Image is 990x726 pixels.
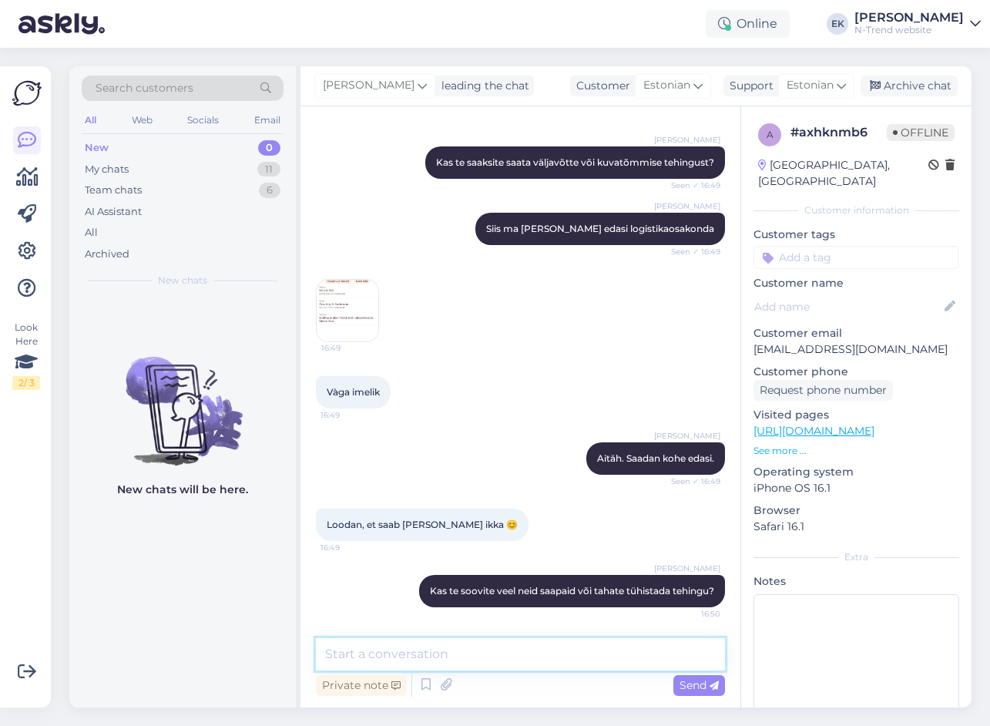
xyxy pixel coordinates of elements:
div: Archived [85,247,129,262]
span: [PERSON_NAME] [654,563,720,574]
span: Kas te saaksite saata väljavõtte või kuvatõmmise tehingust? [436,156,714,168]
span: 16:49 [320,542,378,553]
div: AI Assistant [85,204,142,220]
p: Customer email [753,325,959,341]
div: Private note [316,675,407,696]
p: Customer phone [753,364,959,380]
div: Team chats [85,183,142,198]
p: [EMAIL_ADDRESS][DOMAIN_NAME] [753,341,959,358]
div: Online [706,10,790,38]
span: a [767,129,774,140]
p: Visited pages [753,407,959,423]
a: [URL][DOMAIN_NAME] [753,424,874,438]
span: [PERSON_NAME] [654,200,720,212]
span: Seen ✓ 16:49 [663,246,720,257]
div: Archive chat [861,76,958,96]
span: 16:49 [321,342,379,354]
img: Attachment [317,280,378,341]
span: [PERSON_NAME] [654,430,720,442]
span: Kas te soovite veel neid saapaid või tahate tühistada tehingu? [430,585,714,597]
div: 11 [257,162,280,177]
span: Aitäh. Saadan kohe edasi. [597,452,714,464]
a: [PERSON_NAME]N-Trend website [854,12,981,36]
div: # axhknmb6 [790,123,887,142]
div: Email [251,110,284,130]
span: Search customers [96,80,193,96]
p: Customer tags [753,227,959,243]
div: 0 [258,140,280,156]
p: Safari 16.1 [753,519,959,535]
span: 16:49 [320,409,378,421]
div: Support [723,78,774,94]
span: Seen ✓ 16:49 [663,476,720,487]
div: [PERSON_NAME] [854,12,964,24]
span: Seen ✓ 16:49 [663,180,720,191]
span: [PERSON_NAME] [323,77,414,94]
input: Add name [754,298,941,315]
div: Customer information [753,203,959,217]
div: Customer [570,78,630,94]
div: 6 [259,183,280,198]
div: All [82,110,99,130]
div: All [85,225,98,240]
span: Send [680,678,719,692]
div: [GEOGRAPHIC_DATA], [GEOGRAPHIC_DATA] [758,157,928,190]
span: Estonian [643,77,690,94]
p: New chats will be here. [117,482,248,498]
div: Request phone number [753,380,893,401]
div: 2 / 3 [12,376,40,390]
span: Offline [887,124,955,141]
div: EK [827,13,848,35]
div: New [85,140,109,156]
div: Look Here [12,321,40,390]
div: Extra [753,550,959,564]
p: Operating system [753,464,959,480]
span: Loodan, et saab [PERSON_NAME] ikka 😊 [327,519,518,530]
span: Vàga imelik [327,386,380,398]
span: New chats [158,274,207,287]
span: Estonian [787,77,834,94]
div: leading the chat [435,78,529,94]
p: Customer name [753,275,959,291]
p: See more ... [753,444,959,458]
p: Browser [753,502,959,519]
p: iPhone OS 16.1 [753,480,959,496]
span: Siis ma [PERSON_NAME] edasi logistikaosakonda [486,223,714,234]
div: N-Trend website [854,24,964,36]
div: Socials [184,110,222,130]
img: Askly Logo [12,79,42,108]
div: Web [129,110,156,130]
div: My chats [85,162,129,177]
span: 16:50 [663,608,720,620]
img: No chats [69,329,296,468]
input: Add a tag [753,246,959,269]
p: Notes [753,573,959,590]
span: [PERSON_NAME] [654,134,720,146]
